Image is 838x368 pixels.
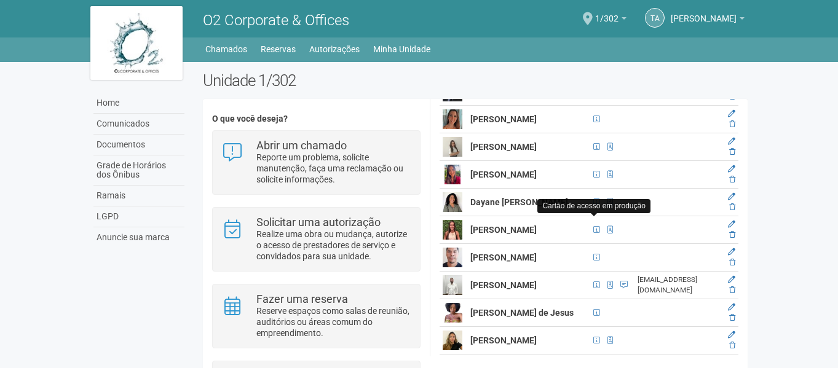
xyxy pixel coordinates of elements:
img: user.png [443,192,462,212]
img: user.png [443,109,462,129]
a: Abrir um chamado Reporte um problema, solicite manutenção, faça uma reclamação ou solicite inform... [222,140,411,185]
a: Comunicados [93,114,184,135]
a: Excluir membro [729,147,735,156]
strong: [PERSON_NAME] [470,142,537,152]
a: Excluir membro [729,313,735,322]
h2: Unidade 1/302 [203,71,748,90]
a: Autorizações [309,41,360,58]
strong: [PERSON_NAME] [470,114,537,124]
a: Chamados [205,41,247,58]
img: user.png [443,220,462,240]
a: Excluir membro [729,258,735,267]
a: Editar membro [728,220,735,229]
a: Anuncie sua marca [93,227,184,248]
p: Reporte um problema, solicite manutenção, faça uma reclamação ou solicite informações. [256,152,411,185]
a: Excluir membro [729,230,735,239]
a: 1/302 [595,15,627,25]
strong: [PERSON_NAME] [470,335,537,345]
a: Editar membro [728,331,735,339]
a: Excluir membro [729,120,735,128]
img: user.png [443,248,462,267]
a: TA [645,8,665,28]
a: Editar membro [728,275,735,284]
a: Minha Unidade [373,41,430,58]
a: Editar membro [728,248,735,256]
img: user.png [443,137,462,157]
a: Editar membro [728,109,735,118]
strong: [PERSON_NAME] [470,225,537,235]
a: Ramais [93,186,184,206]
a: Editar membro [728,137,735,146]
a: Excluir membro [729,286,735,294]
h4: O que você deseja? [212,114,421,123]
a: Fazer uma reserva Reserve espaços como salas de reunião, auditórios ou áreas comum do empreendime... [222,294,411,339]
strong: Dayane [PERSON_NAME] [470,197,568,207]
div: [EMAIL_ADDRESS][DOMAIN_NAME] [638,275,719,296]
img: user.png [443,331,462,350]
strong: [PERSON_NAME] de Jesus [470,308,574,318]
div: Cartão de acesso em produção [537,199,650,213]
a: Editar membro [728,303,735,311]
a: Documentos [93,135,184,155]
strong: [PERSON_NAME] [470,280,537,290]
a: Editar membro [728,192,735,201]
a: LGPD [93,206,184,227]
a: Reservas [261,41,296,58]
strong: [PERSON_NAME] [470,253,537,262]
a: Excluir membro [729,175,735,184]
strong: Solicitar uma autorização [256,216,381,229]
a: Editar membro [728,165,735,173]
img: user.png [443,275,462,295]
img: user.png [443,165,462,184]
strong: [PERSON_NAME] [470,170,537,179]
a: [PERSON_NAME] [671,15,745,25]
span: O2 Corporate & Offices [203,12,349,29]
span: Thamiris Abdala [671,2,737,23]
a: Excluir membro [729,341,735,350]
strong: Abrir um chamado [256,139,347,152]
span: 1/302 [595,2,619,23]
a: Excluir membro [729,203,735,211]
a: Solicitar uma autorização Realize uma obra ou mudança, autorize o acesso de prestadores de serviç... [222,217,411,262]
p: Realize uma obra ou mudança, autorize o acesso de prestadores de serviço e convidados para sua un... [256,229,411,262]
img: logo.jpg [90,6,183,80]
p: Reserve espaços como salas de reunião, auditórios ou áreas comum do empreendimento. [256,305,411,339]
a: Home [93,93,184,114]
img: user.png [443,303,462,323]
strong: Fazer uma reserva [256,292,348,305]
a: Grade de Horários dos Ônibus [93,155,184,186]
